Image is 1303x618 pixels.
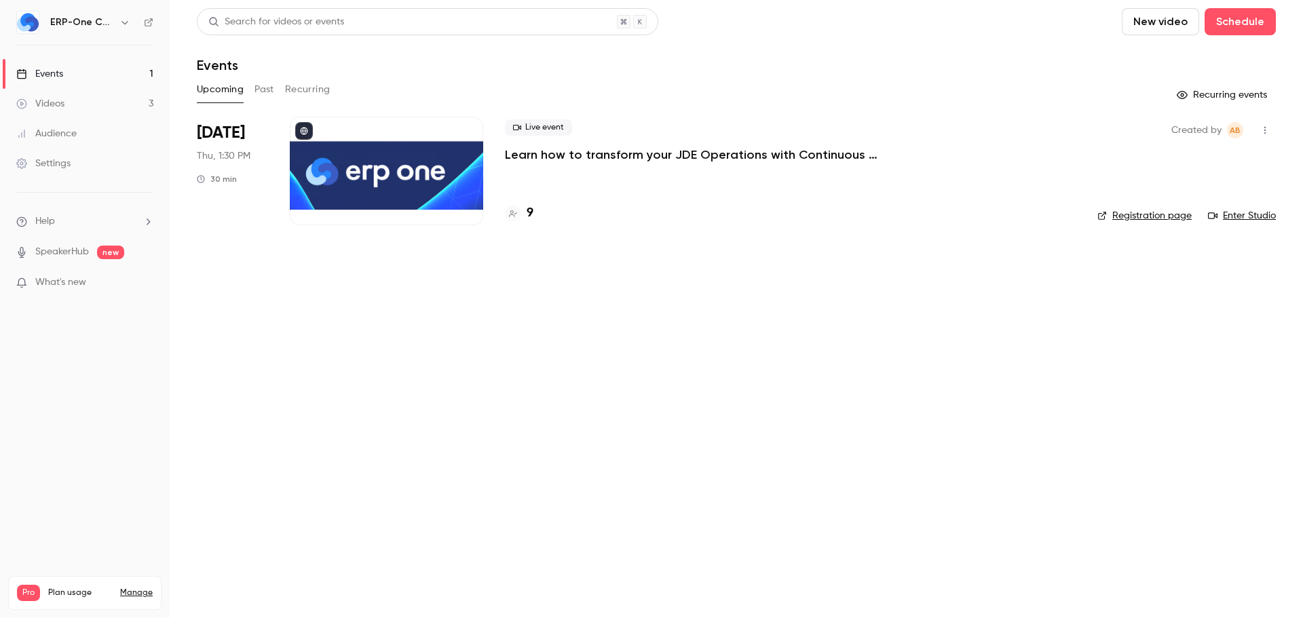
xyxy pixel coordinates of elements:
[48,587,112,598] span: Plan usage
[1208,209,1276,223] a: Enter Studio
[35,245,89,259] a: SpeakerHub
[285,79,331,100] button: Recurring
[35,214,55,229] span: Help
[120,587,153,598] a: Manage
[1230,122,1241,138] span: AB
[505,204,533,223] a: 9
[197,174,237,185] div: 30 min
[16,97,64,111] div: Videos
[1097,209,1192,223] a: Registration page
[97,246,124,259] span: new
[16,214,153,229] li: help-dropdown-opener
[505,119,572,136] span: Live event
[197,57,238,73] h1: Events
[17,12,39,33] img: ERP-One Consulting Inc.
[208,15,344,29] div: Search for videos or events
[1171,84,1276,106] button: Recurring events
[505,147,912,163] a: Learn how to transform your JDE Operations with Continuous Delivery
[16,67,63,81] div: Events
[197,117,268,225] div: Aug 21 Thu, 1:30 PM (America/Toronto)
[197,79,244,100] button: Upcoming
[254,79,274,100] button: Past
[50,16,114,29] h6: ERP-One Consulting Inc.
[1227,122,1243,138] span: Avinash Bhat
[1205,8,1276,35] button: Schedule
[197,149,250,163] span: Thu, 1:30 PM
[527,204,533,223] h4: 9
[1122,8,1199,35] button: New video
[35,275,86,290] span: What's new
[17,585,40,601] span: Pro
[16,157,71,170] div: Settings
[1171,122,1222,138] span: Created by
[197,122,245,144] span: [DATE]
[16,127,77,140] div: Audience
